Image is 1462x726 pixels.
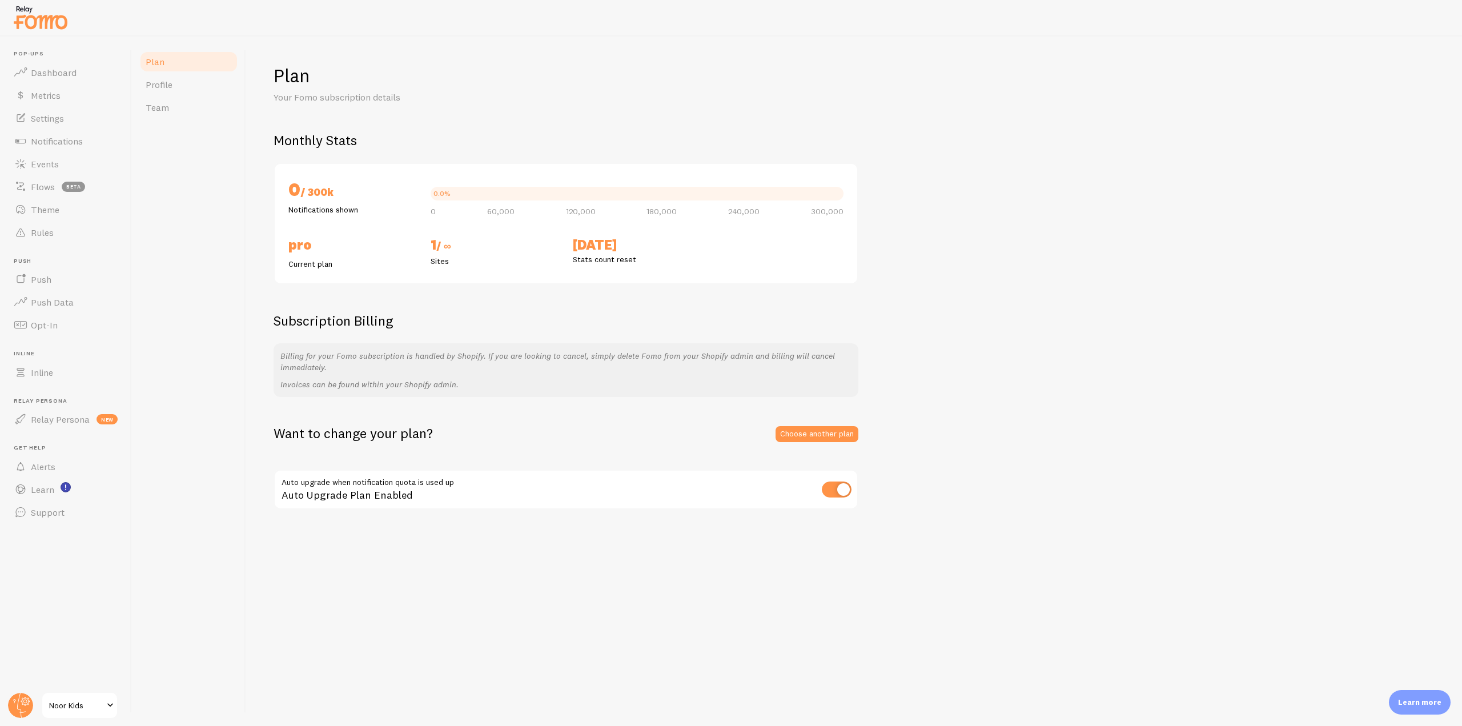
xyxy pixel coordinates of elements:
[139,96,239,119] a: Team
[288,258,417,270] p: Current plan
[139,50,239,73] a: Plan
[436,239,451,252] span: / ∞
[31,296,74,308] span: Push Data
[31,204,59,215] span: Theme
[31,181,55,192] span: Flows
[300,186,334,199] span: / 300k
[776,426,858,442] a: Choose another plan
[146,102,169,113] span: Team
[7,221,124,244] a: Rules
[274,470,858,511] div: Auto Upgrade Plan Enabled
[1398,697,1441,708] p: Learn more
[431,207,436,215] span: 0
[1389,690,1451,715] div: Learn more
[31,461,55,472] span: Alerts
[274,424,433,442] h2: Want to change your plan?
[7,314,124,336] a: Opt-In
[7,107,124,130] a: Settings
[7,153,124,175] a: Events
[288,204,417,215] p: Notifications shown
[573,254,701,265] p: Stats count reset
[288,236,417,254] h2: PRO
[7,361,124,384] a: Inline
[7,501,124,524] a: Support
[7,478,124,501] a: Learn
[288,178,417,204] h2: 0
[487,207,515,215] span: 60,000
[573,236,701,254] h2: [DATE]
[61,482,71,492] svg: <p>Watch New Feature Tutorials!</p>
[49,699,103,712] span: Noor Kids
[7,175,124,198] a: Flows beta
[97,414,118,424] span: new
[31,135,83,147] span: Notifications
[646,207,677,215] span: 180,000
[62,182,85,192] span: beta
[139,73,239,96] a: Profile
[7,198,124,221] a: Theme
[14,50,124,58] span: Pop-ups
[431,236,559,255] h2: 1
[274,91,548,104] p: Your Fomo subscription details
[7,130,124,153] a: Notifications
[14,444,124,452] span: Get Help
[433,190,451,197] div: 0.0%
[31,319,58,331] span: Opt-In
[431,255,559,267] p: Sites
[280,350,852,373] p: Billing for your Fomo subscription is handled by Shopify. If you are looking to cancel, simply de...
[274,312,858,330] h2: Subscription Billing
[274,64,1435,87] h1: Plan
[7,84,124,107] a: Metrics
[7,408,124,431] a: Relay Persona new
[12,3,69,32] img: fomo-relay-logo-orange.svg
[14,258,124,265] span: Push
[7,291,124,314] a: Push Data
[41,692,118,719] a: Noor Kids
[31,227,54,238] span: Rules
[566,207,596,215] span: 120,000
[7,61,124,84] a: Dashboard
[7,268,124,291] a: Push
[31,67,77,78] span: Dashboard
[31,507,65,518] span: Support
[146,79,172,90] span: Profile
[31,90,61,101] span: Metrics
[31,484,54,495] span: Learn
[280,379,852,390] p: Invoices can be found within your Shopify admin.
[31,113,64,124] span: Settings
[31,158,59,170] span: Events
[146,56,164,67] span: Plan
[274,131,1435,149] h2: Monthly Stats
[14,398,124,405] span: Relay Persona
[811,207,844,215] span: 300,000
[31,274,51,285] span: Push
[7,455,124,478] a: Alerts
[31,414,90,425] span: Relay Persona
[31,367,53,378] span: Inline
[14,350,124,358] span: Inline
[728,207,760,215] span: 240,000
